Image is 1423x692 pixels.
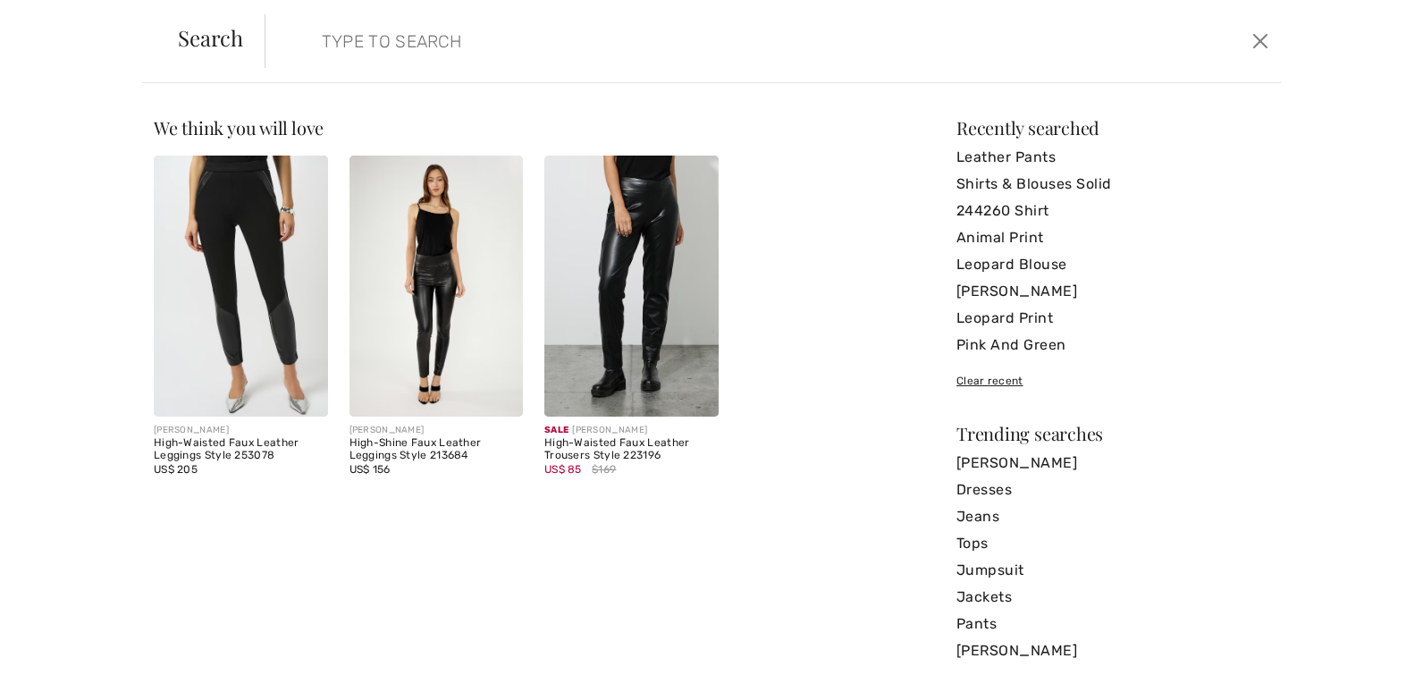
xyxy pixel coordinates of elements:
[154,424,328,437] div: [PERSON_NAME]
[956,198,1269,224] a: 244260 Shirt
[154,115,324,139] span: We think you will love
[178,27,243,48] span: Search
[40,13,77,29] span: Help
[956,611,1269,637] a: Pants
[1247,27,1274,55] button: Close
[154,437,328,462] div: High-Waisted Faux Leather Leggings Style 253078
[956,373,1269,389] div: Clear recent
[154,463,198,476] span: US$ 205
[956,477,1269,503] a: Dresses
[956,503,1269,530] a: Jeans
[956,278,1269,305] a: [PERSON_NAME]
[956,530,1269,557] a: Tops
[349,424,524,437] div: [PERSON_NAME]
[956,171,1269,198] a: Shirts & Blouses Solid
[544,156,719,417] img: High-Waisted Faux Leather Trousers Style 223196. Black
[544,424,719,437] div: [PERSON_NAME]
[956,637,1269,664] a: [PERSON_NAME]
[154,156,328,417] img: High-Waisted Faux Leather Leggings Style 253078. Black
[956,557,1269,584] a: Jumpsuit
[544,463,582,476] span: US$ 85
[544,437,719,462] div: High-Waisted Faux Leather Trousers Style 223196
[544,425,568,435] span: Sale
[956,305,1269,332] a: Leopard Print
[592,461,616,477] span: $169
[308,14,1012,68] input: TYPE TO SEARCH
[349,463,391,476] span: US$ 156
[349,437,524,462] div: High-Shine Faux Leather Leggings Style 213684
[956,119,1269,137] div: Recently searched
[349,156,524,417] img: High-Shine Faux Leather Leggings Style 213684. Black
[956,251,1269,278] a: Leopard Blouse
[956,425,1269,443] div: Trending searches
[956,332,1269,359] a: Pink And Green
[956,450,1269,477] a: [PERSON_NAME]
[956,584,1269,611] a: Jackets
[956,144,1269,171] a: Leather Pants
[956,224,1269,251] a: Animal Print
